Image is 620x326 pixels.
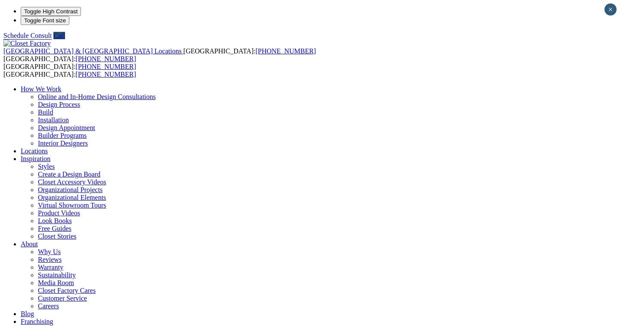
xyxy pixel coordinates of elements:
[38,163,55,170] a: Styles
[38,93,156,100] a: Online and In-Home Design Consultations
[21,318,53,325] a: Franchising
[3,47,316,62] span: [GEOGRAPHIC_DATA]: [GEOGRAPHIC_DATA]:
[38,279,74,286] a: Media Room
[3,40,51,47] img: Closet Factory
[38,225,71,232] a: Free Guides
[255,47,316,55] a: [PHONE_NUMBER]
[38,124,95,131] a: Design Appointment
[38,287,96,294] a: Closet Factory Cares
[21,155,50,162] a: Inspiration
[38,209,80,217] a: Product Videos
[21,310,34,317] a: Blog
[604,3,617,16] button: Close
[21,85,62,93] a: How We Work
[21,240,38,248] a: About
[38,132,87,139] a: Builder Programs
[21,147,48,155] a: Locations
[38,295,87,302] a: Customer Service
[38,271,76,279] a: Sustainability
[21,16,69,25] button: Toggle Font size
[38,194,106,201] a: Organizational Elements
[38,116,69,124] a: Installation
[38,217,72,224] a: Look Books
[38,171,100,178] a: Create a Design Board
[38,248,61,255] a: Why Us
[76,55,136,62] a: [PHONE_NUMBER]
[38,302,59,310] a: Careers
[38,256,62,263] a: Reviews
[38,233,76,240] a: Closet Stories
[24,8,77,15] span: Toggle High Contrast
[76,63,136,70] a: [PHONE_NUMBER]
[3,63,136,78] span: [GEOGRAPHIC_DATA]: [GEOGRAPHIC_DATA]:
[38,140,88,147] a: Interior Designers
[3,32,52,39] a: Schedule Consult
[38,264,63,271] a: Warranty
[38,202,106,209] a: Virtual Showroom Tours
[21,7,81,16] button: Toggle High Contrast
[38,178,106,186] a: Closet Accessory Videos
[38,101,80,108] a: Design Process
[3,47,182,55] span: [GEOGRAPHIC_DATA] & [GEOGRAPHIC_DATA] Locations
[76,71,136,78] a: [PHONE_NUMBER]
[38,186,102,193] a: Organizational Projects
[3,47,183,55] a: [GEOGRAPHIC_DATA] & [GEOGRAPHIC_DATA] Locations
[24,17,66,24] span: Toggle Font size
[38,109,53,116] a: Build
[53,32,65,39] a: Call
